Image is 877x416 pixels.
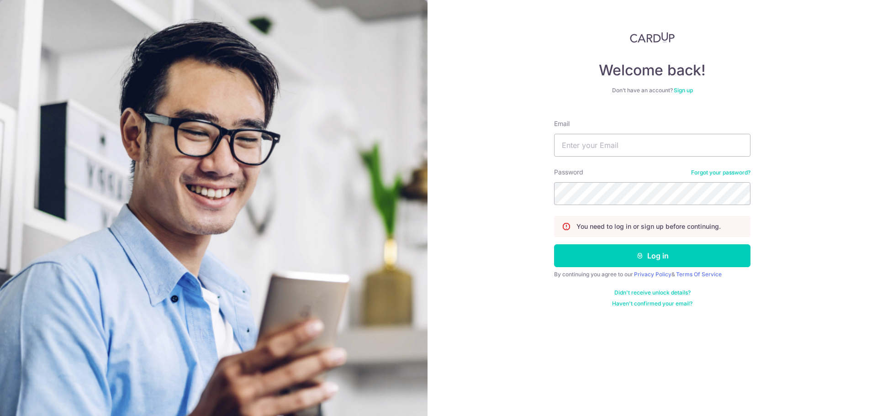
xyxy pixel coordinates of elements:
a: Terms Of Service [676,271,722,278]
a: Haven't confirmed your email? [612,300,692,307]
a: Forgot your password? [691,169,750,176]
div: Don’t have an account? [554,87,750,94]
button: Log in [554,244,750,267]
input: Enter your Email [554,134,750,157]
img: CardUp Logo [630,32,675,43]
p: You need to log in or sign up before continuing. [576,222,721,231]
a: Didn't receive unlock details? [614,289,691,296]
h4: Welcome back! [554,61,750,79]
a: Privacy Policy [634,271,671,278]
div: By continuing you agree to our & [554,271,750,278]
a: Sign up [674,87,693,94]
label: Email [554,119,570,128]
label: Password [554,168,583,177]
